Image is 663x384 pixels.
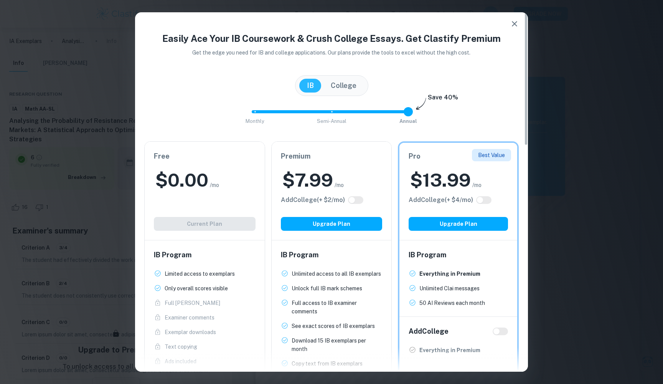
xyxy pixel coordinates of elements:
p: Unlimited Clai messages [419,284,480,293]
span: /mo [210,181,219,189]
h6: IB Program [281,250,383,260]
h6: Pro [409,151,508,162]
h2: $ 13.99 [410,168,471,192]
button: Upgrade Plan [281,217,383,231]
p: Get the edge you need for IB and college applications. Our plans provide the tools to excel witho... [182,48,482,57]
h6: Free [154,151,256,162]
p: See exact scores of IB exemplars [292,322,375,330]
p: Exemplar downloads [165,328,216,336]
span: /mo [335,181,344,189]
h6: Click to see all the additional College features. [281,195,345,205]
p: Full [PERSON_NAME] [165,299,220,307]
button: College [323,79,364,93]
span: Monthly [246,118,264,124]
span: /mo [472,181,482,189]
p: Best Value [478,151,505,159]
button: IB [299,79,322,93]
p: 50 AI Reviews each month [419,299,485,307]
h6: Save 40% [428,93,458,106]
p: Text copying [165,343,197,351]
p: Everything in Premium [419,346,480,354]
p: Full access to IB examiner comments [292,299,383,316]
h6: Premium [281,151,383,162]
p: Download 15 IB exemplars per month [292,336,383,353]
p: Everything in Premium [419,270,480,278]
span: Annual [399,118,417,124]
h6: Click to see all the additional College features. [409,195,473,205]
h6: IB Program [154,250,256,260]
p: Only overall scores visible [165,284,228,293]
h6: Add College [409,326,449,337]
p: Unlimited access to all IB exemplars [292,270,381,278]
p: Unlock full IB mark schemes [292,284,362,293]
p: Examiner comments [165,313,214,322]
img: subscription-arrow.svg [416,98,426,111]
span: Semi-Annual [317,118,346,124]
h6: IB Program [409,250,508,260]
button: Upgrade Plan [409,217,508,231]
h4: Easily Ace Your IB Coursework & Crush College Essays. Get Clastify Premium [144,31,519,45]
p: Limited access to exemplars [165,270,235,278]
h2: $ 7.99 [282,168,333,192]
h2: $ 0.00 [155,168,208,192]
